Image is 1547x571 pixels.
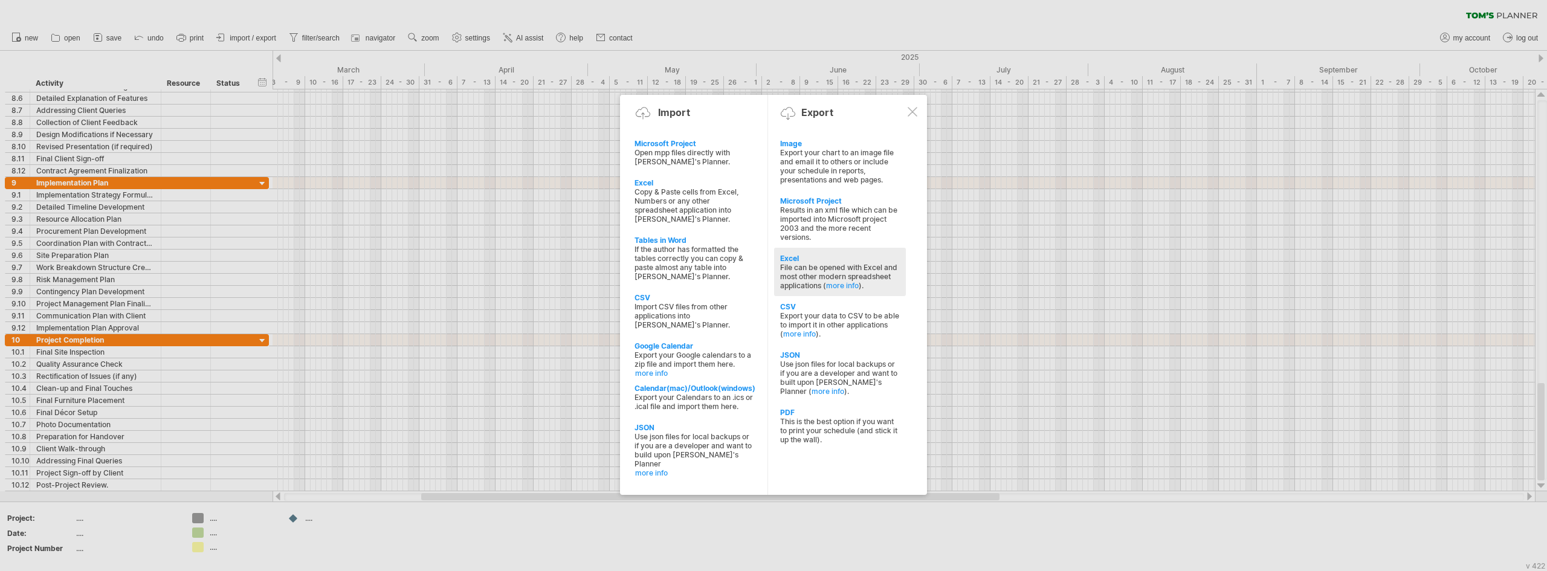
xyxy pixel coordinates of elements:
[635,369,755,378] a: more info
[780,148,900,184] div: Export your chart to an image file and email it to others or include your schedule in reports, pr...
[635,236,754,245] div: Tables in Word
[780,302,900,311] div: CSV
[635,187,754,224] div: Copy & Paste cells from Excel, Numbers or any other spreadsheet application into [PERSON_NAME]'s ...
[635,178,754,187] div: Excel
[658,106,690,118] div: Import
[780,196,900,205] div: Microsoft Project
[826,281,859,290] a: more info
[780,254,900,263] div: Excel
[635,468,755,477] a: more info
[780,408,900,417] div: PDF
[780,205,900,242] div: Results in an xml file which can be imported into Microsoft project 2003 and the more recent vers...
[780,360,900,396] div: Use json files for local backups or if you are a developer and want to built upon [PERSON_NAME]'s...
[780,417,900,444] div: This is the best option if you want to print your schedule (and stick it up the wall).
[812,387,844,396] a: more info
[780,263,900,290] div: File can be opened with Excel and most other modern spreadsheet applications ( ).
[635,245,754,281] div: If the author has formatted the tables correctly you can copy & paste almost any table into [PERS...
[780,350,900,360] div: JSON
[780,311,900,338] div: Export your data to CSV to be able to import it in other applications ( ).
[783,329,816,338] a: more info
[801,106,833,118] div: Export
[780,139,900,148] div: Image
